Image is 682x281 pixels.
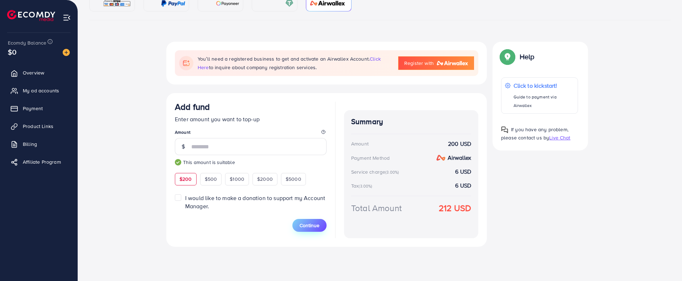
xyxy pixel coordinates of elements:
[501,50,514,63] img: Popup guide
[5,101,72,116] a: Payment
[514,81,574,90] p: Click to kickstart!
[23,105,43,112] span: Payment
[5,155,72,169] a: Affiliate Program
[501,126,568,141] span: If you have any problem, please contact us by
[5,137,72,151] a: Billing
[385,169,399,175] small: (3.00%)
[179,56,193,70] img: flag
[359,183,372,189] small: (3.00%)
[448,140,471,148] strong: 200 USD
[23,158,61,165] span: Affiliate Program
[175,129,327,138] legend: Amount
[351,154,390,162] div: Payment Method
[23,87,59,94] span: My ad accounts
[292,219,327,232] button: Continue
[455,182,471,190] strong: 6 USD
[436,155,446,161] img: payment
[23,140,37,148] span: Billing
[652,249,677,276] iframe: Chat
[439,202,471,214] strong: 212 USD
[351,202,402,214] div: Total Amount
[175,102,210,112] h3: Add fund
[198,55,391,72] p: You’ll need a registered business to get and activate an Airwallex Account. to inquire about comp...
[23,123,53,130] span: Product Links
[351,168,401,175] div: Service charge
[404,60,434,67] span: Register with
[398,56,474,70] a: Register with
[175,115,327,123] p: Enter amount you want to top-up
[351,117,471,126] h4: Summary
[448,154,471,162] strong: airwallex
[7,10,55,21] img: logo
[63,49,70,56] img: image
[286,175,301,183] span: $5000
[230,175,244,183] span: $1000
[8,47,16,57] span: $0
[351,140,369,147] div: Amount
[5,66,72,80] a: Overview
[514,93,574,110] p: Guide to payment via Airwallex
[300,222,319,229] span: Continue
[185,194,325,210] span: I would like to make a donation to support my Account Manager.
[455,168,471,176] strong: 6 USD
[179,175,192,183] span: $200
[5,119,72,133] a: Product Links
[351,182,375,189] div: Tax
[437,61,468,65] img: logo-airwallex
[520,52,535,61] p: Help
[549,134,570,141] span: Live Chat
[175,159,181,165] img: guide
[205,175,217,183] span: $500
[23,69,44,76] span: Overview
[175,159,327,166] small: This amount is suitable
[501,126,508,133] img: Popup guide
[5,83,72,98] a: My ad accounts
[8,39,46,46] span: Ecomdy Balance
[63,14,71,22] img: menu
[257,175,273,183] span: $2000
